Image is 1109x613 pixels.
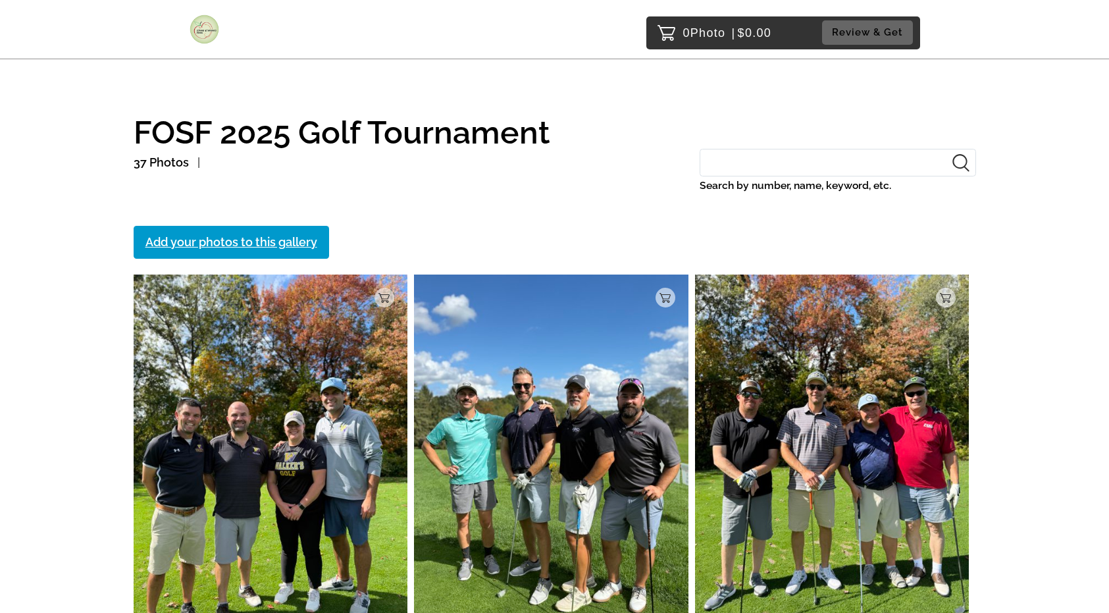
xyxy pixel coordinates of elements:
[690,22,726,43] span: Photo
[822,20,913,45] button: Review & Get
[134,226,329,259] a: Add your photos to this gallery
[134,116,976,149] h1: FOSF 2025 Golf Tournament
[190,14,219,44] img: Snapphound Logo
[732,26,736,40] span: |
[134,152,189,173] p: 37 Photos
[700,176,976,195] label: Search by number, name, keyword, etc.
[683,22,772,43] p: 0 $0.00
[822,20,917,45] a: Review & Get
